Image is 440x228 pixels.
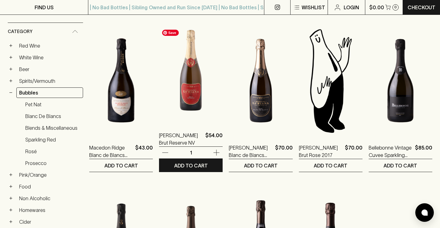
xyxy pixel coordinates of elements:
[23,158,83,168] a: Prosecco
[8,90,14,96] button: −
[299,27,362,135] img: Blackhearts & Sparrows Man
[16,170,83,180] a: Pink/Orange
[8,23,83,40] div: Category
[8,43,14,49] button: +
[244,162,278,169] p: ADD TO CART
[89,144,133,159] a: Macedon Ridge Blanc de Blancs 2016
[159,132,203,146] a: [PERSON_NAME] Brut Reserve NV
[369,27,432,135] img: Bellebonne Vintage Cuvee Sparkling Pinot Chardonnay 2021
[16,181,83,192] a: Food
[23,111,83,121] a: Blanc de Blancs
[35,4,54,11] p: FIND US
[8,207,14,213] button: +
[229,27,292,135] img: Stefano Lubiana Blanc de Blancs Sparkling 2016
[299,159,362,172] button: ADD TO CART
[23,134,83,145] a: Sparkling Red
[104,162,138,169] p: ADD TO CART
[89,159,153,172] button: ADD TO CART
[183,149,198,156] p: 1
[345,144,362,159] p: $70.00
[159,159,223,172] button: ADD TO CART
[89,27,153,135] img: Macedon Ridge Blanc de Blancs 2016
[23,99,83,110] a: Pet Nat
[275,144,293,159] p: $70.00
[8,219,14,225] button: +
[8,28,32,36] span: Category
[299,144,342,159] a: [PERSON_NAME] Brut Rose 2017
[421,209,428,216] img: bubble-icon
[205,132,223,146] p: $54.00
[314,162,347,169] p: ADD TO CART
[16,40,83,51] a: Red Wine
[302,4,325,11] p: Wishlist
[369,159,432,172] button: ADD TO CART
[8,195,14,201] button: +
[16,193,83,204] a: Non Alcoholic
[16,64,83,74] a: Beer
[394,6,397,9] p: 0
[8,184,14,190] button: +
[174,162,208,169] p: ADD TO CART
[135,144,153,159] p: $43.00
[229,144,272,159] a: [PERSON_NAME] Blanc de Blancs Sparkling 2016
[369,4,384,11] p: $0.00
[344,4,359,11] p: Login
[16,76,83,86] a: Spirits/Vermouth
[16,52,83,63] a: White Wine
[408,4,435,11] p: Checkout
[8,66,14,72] button: +
[229,159,292,172] button: ADD TO CART
[16,87,83,98] a: Bubbles
[23,123,83,133] a: Blends & Miscellaneous
[369,144,413,159] a: Bellebonne Vintage Cuvee Sparkling Pinot Chardonnay 2021
[23,146,83,157] a: Rosé
[8,54,14,61] button: +
[8,78,14,84] button: +
[8,172,14,178] button: +
[159,14,223,122] img: Stefano Lubiana Brut Reserve NV
[162,30,179,36] span: Save
[16,217,83,227] a: Cider
[16,205,83,215] a: Homewares
[415,144,432,159] p: $85.00
[383,162,417,169] p: ADD TO CART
